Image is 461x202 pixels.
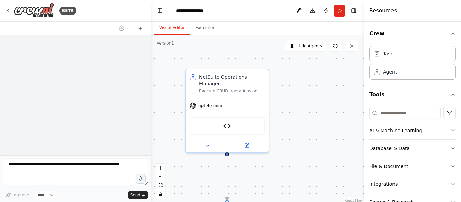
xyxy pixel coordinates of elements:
[369,7,397,15] h4: Resources
[185,69,269,153] div: NetSuite Operations ManagerExecute CRUD operations on NetSuite records efficiently and accurately...
[224,150,231,200] g: Edge from e9fc8ab2-36d3-4b92-82b5-13e128db66b9 to 67af8cc4-4081-46d7-8d97-a73160a9bd80
[3,191,32,199] button: Improve
[199,88,265,94] div: Execute CRUD operations on NetSuite records efficiently and accurately, handling {record_type} re...
[369,85,456,104] button: Tools
[176,7,204,14] nav: breadcrumb
[369,175,456,193] button: Integrations
[156,164,165,172] button: zoom in
[130,192,140,198] span: Send
[369,122,456,139] button: AI & Machine Learning
[12,192,29,198] span: Improve
[369,140,456,157] button: Database & Data
[349,6,358,16] button: Hide right sidebar
[190,21,221,35] button: Execution
[135,24,146,32] button: Start a new chat
[223,122,231,130] img: NetSuite CRUD Operations
[157,40,174,46] div: Version 1
[199,74,265,87] div: NetSuite Operations Manager
[369,24,456,43] button: Crew
[136,174,146,184] button: Click to speak your automation idea
[155,6,165,16] button: Hide left sidebar
[116,24,132,32] button: Switch to previous chat
[383,50,393,57] div: Task
[128,191,148,199] button: Send
[369,43,456,85] div: Crew
[228,142,266,150] button: Open in side panel
[59,7,76,15] div: BETA
[156,172,165,181] button: zoom out
[156,190,165,199] button: toggle interactivity
[13,3,54,18] img: Logo
[383,68,397,75] div: Agent
[154,21,190,35] button: Visual Editor
[369,157,456,175] button: File & Document
[156,164,165,199] div: React Flow controls
[198,103,222,108] span: gpt-4o-mini
[285,40,326,51] button: Hide Agents
[156,181,165,190] button: fit view
[297,43,322,49] span: Hide Agents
